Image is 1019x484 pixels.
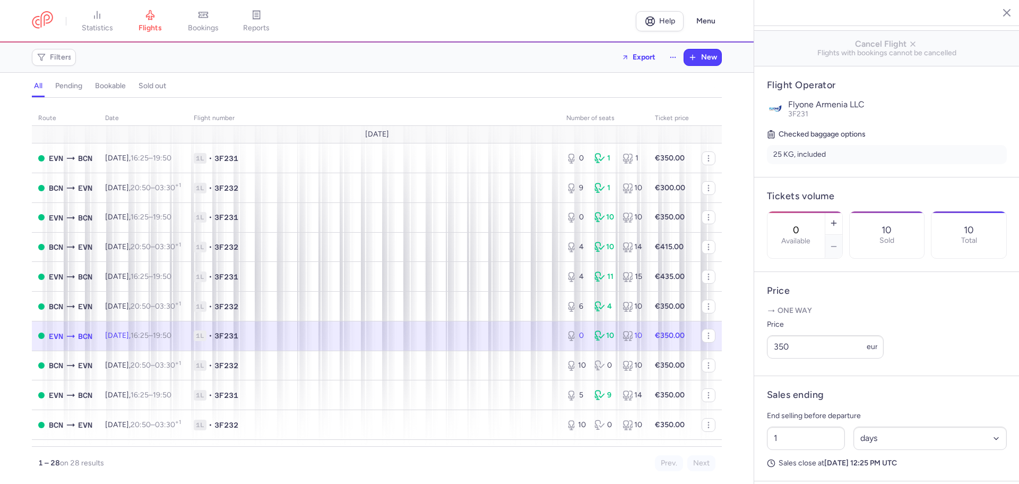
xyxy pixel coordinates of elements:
[153,154,171,163] time: 19:50
[105,213,171,222] span: [DATE],
[78,419,92,431] span: EVN
[594,360,614,371] div: 0
[105,331,171,340] span: [DATE],
[214,153,238,164] span: 3F231
[194,153,206,164] span: 1L
[763,49,1011,57] span: Flights with bookings cannot be cancelled
[767,145,1007,164] li: 25 KG, included
[131,390,171,400] span: –
[105,361,181,370] span: [DATE],
[131,302,151,311] time: 20:50
[767,318,884,331] label: Price
[961,236,977,245] p: Total
[566,153,586,164] div: 0
[788,100,1007,109] p: Flyone Armenia LLC
[649,111,695,126] th: Ticket price
[38,458,60,468] strong: 1 – 28
[55,81,82,91] h4: pending
[867,342,878,351] span: eur
[131,390,149,400] time: 16:25
[49,241,63,253] span: BCN
[767,410,1007,422] p: End selling before departure
[187,111,560,126] th: Flight number
[214,183,238,193] span: 3F232
[615,49,662,66] button: Export
[131,420,181,429] span: –
[767,100,784,117] img: Flyone Armenia LLC logo
[105,302,181,311] span: [DATE],
[131,331,149,340] time: 16:25
[623,242,642,252] div: 14
[82,23,113,33] span: statistics
[50,53,72,62] span: Filters
[105,390,171,400] span: [DATE],
[209,242,212,252] span: •
[623,360,642,371] div: 10
[49,301,63,312] span: BCN
[105,272,171,281] span: [DATE],
[34,81,42,91] h4: all
[153,331,171,340] time: 19:50
[655,154,685,163] strong: €350.00
[623,330,642,341] div: 10
[78,152,92,164] span: BCN
[566,420,586,430] div: 10
[655,361,685,370] strong: €350.00
[214,242,238,252] span: 3F232
[139,23,162,33] span: flights
[99,111,187,126] th: date
[131,183,151,192] time: 20:50
[60,458,104,468] span: on 28 results
[623,420,642,430] div: 10
[560,111,649,126] th: number of seats
[566,360,586,371] div: 10
[153,272,171,281] time: 19:50
[214,271,238,282] span: 3F231
[566,242,586,252] div: 4
[594,390,614,401] div: 9
[194,271,206,282] span: 1L
[105,242,181,251] span: [DATE],
[623,183,642,193] div: 10
[105,154,171,163] span: [DATE],
[209,390,212,401] span: •
[131,272,171,281] span: –
[623,153,642,164] div: 1
[194,301,206,312] span: 1L
[655,242,684,251] strong: €415.00
[594,212,614,223] div: 10
[623,390,642,401] div: 14
[32,49,75,65] button: Filters
[594,242,614,252] div: 10
[194,360,206,371] span: 1L
[687,455,715,471] button: Next
[659,17,675,25] span: Help
[78,182,92,194] span: EVN
[209,153,212,164] span: •
[155,242,181,251] time: 03:30
[767,458,1007,468] p: Sales close at
[243,23,270,33] span: reports
[49,360,63,371] span: BCN
[131,302,181,311] span: –
[964,225,974,235] p: 10
[131,420,151,429] time: 20:50
[131,361,181,370] span: –
[655,183,685,192] strong: €300.00
[78,389,92,401] span: BCN
[153,390,171,400] time: 19:50
[767,427,845,450] input: ##
[49,152,63,164] span: EVN
[594,271,614,282] div: 11
[131,213,149,222] time: 16:25
[209,301,212,312] span: •
[594,420,614,430] div: 0
[194,212,206,223] span: 1L
[209,212,212,223] span: •
[690,11,722,31] button: Menu
[209,183,212,193] span: •
[175,182,181,189] sup: +1
[124,10,177,33] a: flights
[78,241,92,253] span: EVN
[767,285,1007,297] h4: Price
